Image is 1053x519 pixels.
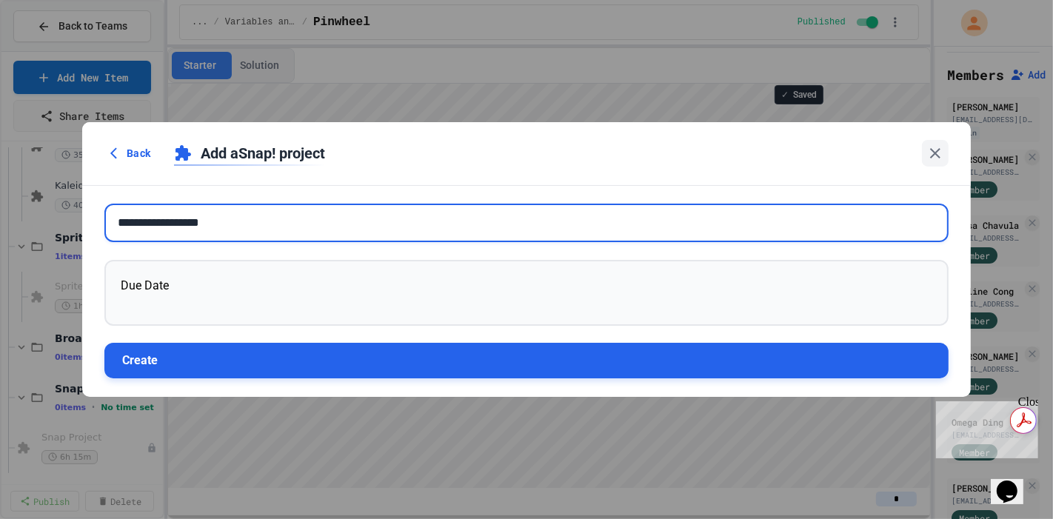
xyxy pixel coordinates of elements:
span: Back [127,146,150,161]
button: Create [104,343,949,378]
div: Chat with us now!Close [6,6,102,94]
span: Due Date [121,278,169,292]
iframe: chat widget [991,460,1038,504]
iframe: chat widget [930,395,1038,458]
